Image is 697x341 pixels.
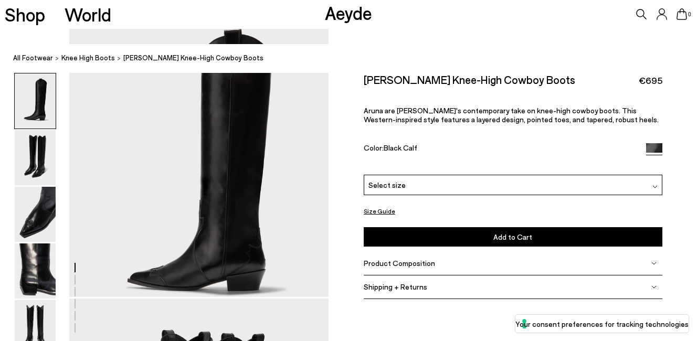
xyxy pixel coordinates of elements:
[15,243,56,299] img: Aruna Leather Knee-High Cowboy Boots - Image 4
[652,184,658,189] img: svg%3E
[61,52,115,63] a: knee high boots
[493,233,532,242] span: Add to Cart
[651,261,657,266] img: svg%3E
[15,130,56,185] img: Aruna Leather Knee-High Cowboy Boots - Image 2
[15,73,56,129] img: Aruna Leather Knee-High Cowboy Boots - Image 1
[368,179,406,190] span: Select size
[364,228,662,247] button: Add to Cart
[364,282,427,291] span: Shipping + Returns
[15,187,56,242] img: Aruna Leather Knee-High Cowboy Boots - Image 3
[687,12,692,17] span: 0
[13,52,53,63] a: All Footwear
[5,5,45,24] a: Shop
[325,2,372,24] a: Aeyde
[123,52,263,63] span: [PERSON_NAME] Knee-High Cowboy Boots
[65,5,111,24] a: World
[13,44,697,73] nav: breadcrumb
[677,8,687,20] a: 0
[639,74,662,87] span: €695
[384,143,417,152] span: Black Calf
[515,315,689,333] button: Your consent preferences for tracking technologies
[515,318,689,329] label: Your consent preferences for tracking technologies
[364,106,659,124] span: Aruna are [PERSON_NAME]'s contemporary take on knee-high cowboy boots. This Western-inspired styl...
[364,143,636,155] div: Color:
[364,259,435,268] span: Product Composition
[61,54,115,62] span: knee high boots
[651,284,657,290] img: svg%3E
[364,205,395,218] button: Size Guide
[364,73,575,86] h2: [PERSON_NAME] Knee-High Cowboy Boots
